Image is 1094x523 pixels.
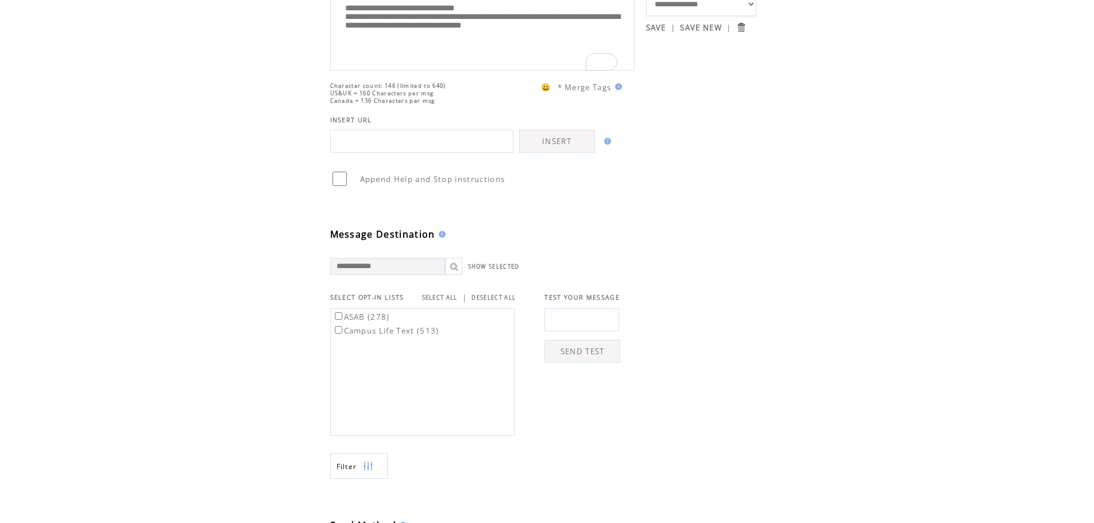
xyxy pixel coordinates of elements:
input: Campus Life Text (513) [335,326,342,334]
img: help.gif [612,83,622,90]
span: Character count: 146 (limited to 640) [330,82,446,90]
span: * Merge Tags [558,82,612,92]
span: SELECT OPT-IN LISTS [330,293,404,301]
span: Message Destination [330,228,435,241]
label: Campus Life Text (513) [333,326,439,336]
span: INSERT URL [330,116,372,124]
a: SAVE [646,22,666,33]
input: Submit [736,22,747,33]
img: help.gif [601,138,611,145]
img: help.gif [435,231,446,238]
span: Canada = 136 Characters per msg [330,97,435,104]
span: TEST YOUR MESSAGE [544,293,620,301]
span: US&UK = 160 Characters per msg [330,90,434,97]
span: Append Help and Stop instructions [360,174,505,184]
a: SHOW SELECTED [468,263,520,270]
span: | [671,22,675,33]
a: INSERT [519,130,595,153]
a: Filter [330,453,388,479]
span: Show filters [337,462,357,471]
a: DESELECT ALL [471,294,516,301]
span: 😀 [541,82,551,92]
span: | [726,22,731,33]
img: filters.png [363,454,373,479]
input: ASAB (278) [335,312,342,320]
span: | [462,292,467,303]
a: SAVE NEW [680,22,722,33]
a: SELECT ALL [422,294,458,301]
label: ASAB (278) [333,312,390,322]
a: SEND TEST [544,340,620,363]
